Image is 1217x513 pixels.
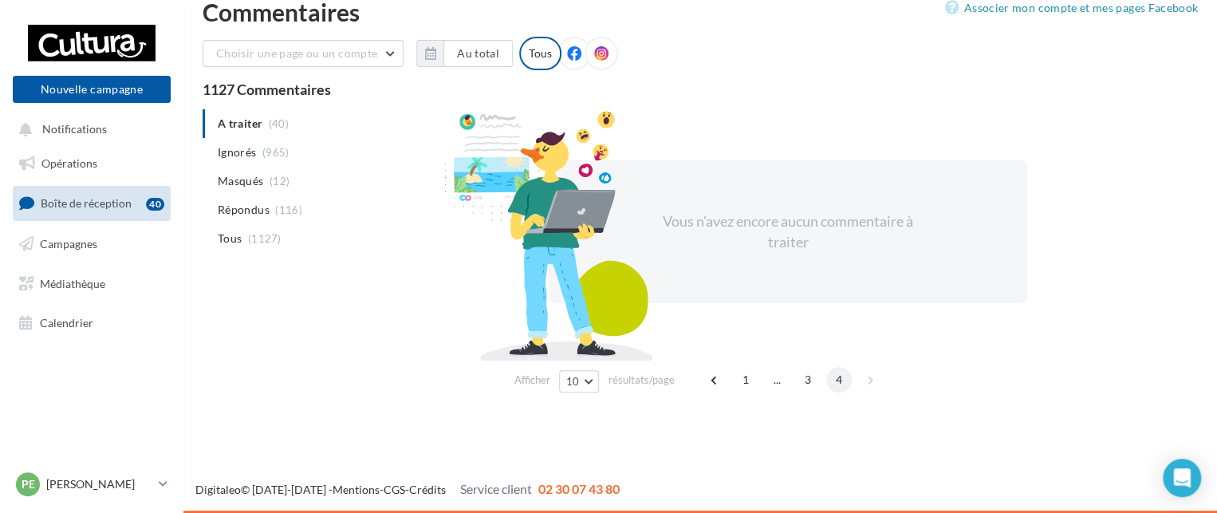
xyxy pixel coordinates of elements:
[270,175,289,187] span: (12)
[146,198,164,211] div: 40
[218,144,256,160] span: Ignorés
[795,367,821,393] span: 3
[10,306,174,340] a: Calendrier
[203,82,1198,97] div: 1127 Commentaires
[262,146,289,159] span: (965)
[218,202,270,218] span: Répondus
[203,40,404,67] button: Choisir une page ou un compte
[10,186,174,220] a: Boîte de réception40
[216,46,377,60] span: Choisir une page ou un compte
[40,276,105,290] span: Médiathèque
[41,196,132,210] span: Boîte de réception
[384,483,405,496] a: CGS
[22,476,35,492] span: Pe
[733,367,758,393] span: 1
[195,483,620,496] span: © [DATE]-[DATE] - - -
[41,156,97,170] span: Opérations
[409,483,446,496] a: Crédits
[514,373,550,388] span: Afficher
[275,203,302,216] span: (116)
[248,232,282,245] span: (1127)
[42,123,107,136] span: Notifications
[651,211,925,252] div: Vous n'avez encore aucun commentaire à traiter
[460,481,532,496] span: Service client
[608,373,674,388] span: résultats/page
[416,40,513,67] button: Au total
[218,231,242,247] span: Tous
[40,237,97,251] span: Campagnes
[333,483,380,496] a: Mentions
[10,147,174,180] a: Opérations
[764,367,790,393] span: ...
[10,227,174,261] a: Campagnes
[443,40,513,67] button: Au total
[40,316,93,330] span: Calendrier
[13,469,171,499] a: Pe [PERSON_NAME]
[519,37,561,70] div: Tous
[195,483,241,496] a: Digitaleo
[538,481,620,496] span: 02 30 07 43 80
[218,173,263,189] span: Masqués
[10,267,174,301] a: Médiathèque
[559,370,600,393] button: 10
[566,375,580,388] span: 10
[1163,459,1201,497] div: Open Intercom Messenger
[826,367,852,393] span: 4
[46,476,152,492] p: [PERSON_NAME]
[13,76,171,103] button: Nouvelle campagne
